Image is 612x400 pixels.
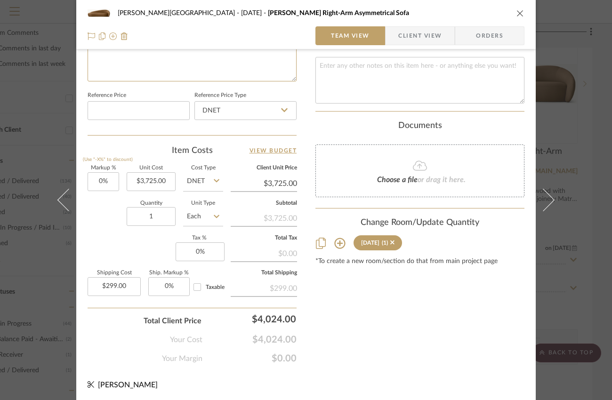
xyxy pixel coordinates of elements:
[144,315,201,327] span: Total Client Price
[88,145,297,156] div: Item Costs
[88,4,110,23] img: ed1f1166-0d12-434e-b7af-54a99622f0da_48x40.jpg
[127,201,176,206] label: Quantity
[121,32,128,40] img: Remove from project
[88,271,141,275] label: Shipping Cost
[88,166,119,170] label: Markup %
[241,10,268,16] span: [DATE]
[206,310,300,328] div: $4,024.00
[516,9,524,17] button: close
[331,26,370,45] span: Team View
[315,121,524,131] div: Documents
[162,353,202,364] span: Your Margin
[466,26,514,45] span: Orders
[250,145,297,156] a: View Budget
[202,334,297,345] span: $4,024.00
[361,240,379,246] div: [DATE]
[148,271,190,275] label: Ship. Markup %
[268,10,409,16] span: [PERSON_NAME] Right-Arm Asymmetrical Sofa
[194,93,246,98] label: Reference Price Type
[231,244,297,261] div: $0.00
[231,279,297,296] div: $299.00
[231,209,297,226] div: $3,725.00
[398,26,442,45] span: Client View
[176,236,223,240] label: Tax %
[231,236,297,240] label: Total Tax
[202,353,297,364] span: $0.00
[170,334,202,345] span: Your Cost
[183,166,223,170] label: Cost Type
[231,201,297,206] label: Subtotal
[118,10,241,16] span: [PERSON_NAME][GEOGRAPHIC_DATA]
[127,166,176,170] label: Unit Cost
[206,284,225,290] span: Taxable
[231,166,297,170] label: Client Unit Price
[377,176,418,184] span: Choose a file
[98,381,158,389] span: [PERSON_NAME]
[183,201,223,206] label: Unit Type
[315,258,524,265] div: *To create a new room/section do that from main project page
[418,176,466,184] span: or drag it here.
[315,218,524,228] div: Change Room/Update Quantity
[231,271,297,275] label: Total Shipping
[88,93,126,98] label: Reference Price
[382,240,388,246] div: (1)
